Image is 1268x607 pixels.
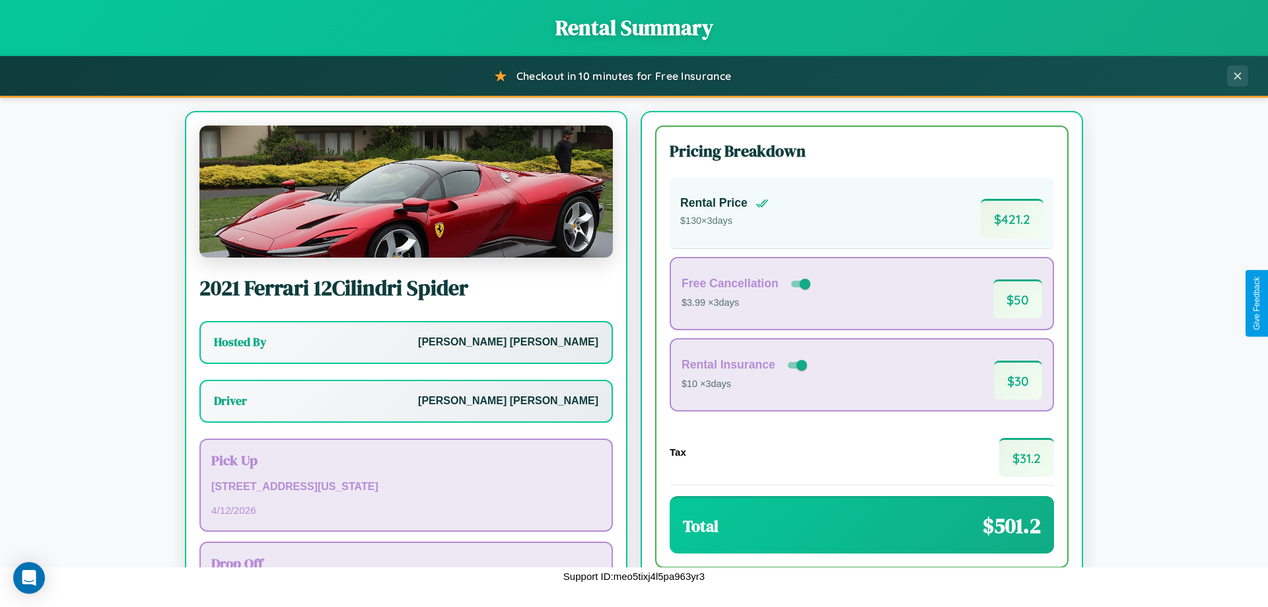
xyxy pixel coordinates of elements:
[13,562,45,594] div: Open Intercom Messenger
[199,125,613,258] img: Ferrari 12Cilindri Spider
[516,69,731,83] span: Checkout in 10 minutes for Free Insurance
[211,553,601,573] h3: Drop Off
[670,140,1054,162] h3: Pricing Breakdown
[680,213,769,230] p: $ 130 × 3 days
[670,446,686,458] h4: Tax
[683,515,719,537] h3: Total
[682,358,775,372] h4: Rental Insurance
[211,501,601,519] p: 4 / 12 / 2026
[214,334,266,350] h3: Hosted By
[682,376,810,393] p: $10 × 3 days
[682,277,779,291] h4: Free Cancellation
[214,393,247,409] h3: Driver
[680,196,748,210] h4: Rental Price
[1252,277,1261,330] div: Give Feedback
[994,361,1042,400] span: $ 30
[199,273,613,303] h2: 2021 Ferrari 12Cilindri Spider
[983,511,1041,540] span: $ 501.2
[418,392,598,411] p: [PERSON_NAME] [PERSON_NAME]
[999,438,1054,477] span: $ 31.2
[993,279,1042,318] span: $ 50
[418,333,598,352] p: [PERSON_NAME] [PERSON_NAME]
[682,295,813,312] p: $3.99 × 3 days
[563,567,705,585] p: Support ID: meo5tixj4l5pa963yr3
[211,478,601,497] p: [STREET_ADDRESS][US_STATE]
[13,13,1255,42] h1: Rental Summary
[211,450,601,470] h3: Pick Up
[981,199,1043,238] span: $ 421.2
